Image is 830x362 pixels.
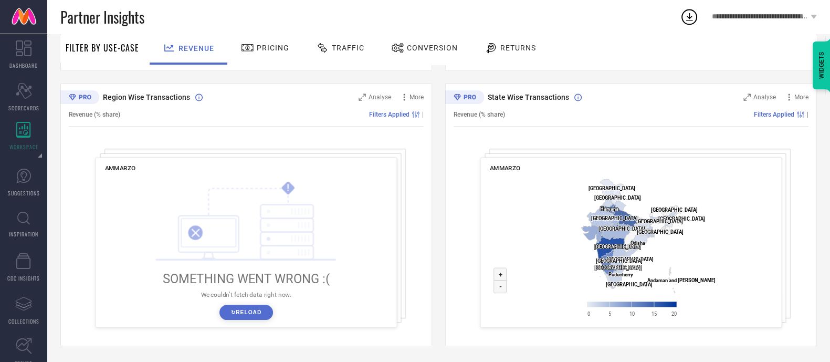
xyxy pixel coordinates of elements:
[794,94,808,101] span: More
[600,206,618,212] text: Haryana
[490,164,521,172] span: AMMARZO
[671,311,676,316] text: 20
[178,44,214,53] span: Revenue
[594,244,640,250] text: [GEOGRAPHIC_DATA]
[498,271,502,278] text: +
[598,226,645,232] text: [GEOGRAPHIC_DATA]
[594,195,640,201] text: [GEOGRAPHIC_DATA]
[606,282,653,287] text: [GEOGRAPHIC_DATA]
[407,44,458,52] span: Conversion
[9,61,38,69] span: DASHBOARD
[589,185,635,191] text: [GEOGRAPHIC_DATA]
[332,44,364,52] span: Traffic
[680,7,699,26] div: Open download list
[607,256,654,262] text: [GEOGRAPHIC_DATA]
[608,272,633,277] text: Puducherry
[454,111,505,118] span: Revenue (% share)
[754,111,794,118] span: Filters Applied
[652,311,657,316] text: 15
[636,219,683,224] text: [GEOGRAPHIC_DATA]
[743,94,751,101] svg: Zoom
[257,44,289,52] span: Pricing
[596,258,643,264] text: [GEOGRAPHIC_DATA]
[359,94,366,101] svg: Zoom
[445,90,484,106] div: Premium
[499,283,501,291] text: -
[8,189,40,197] span: SUGGESTIONS
[163,272,330,287] span: SOMETHING WENT WRONG :(
[60,90,99,106] div: Premium
[8,317,39,325] span: COLLECTIONS
[9,143,38,151] span: WORKSPACE
[658,215,705,221] text: [GEOGRAPHIC_DATA]
[369,111,409,118] span: Filters Applied
[637,229,684,235] text: [GEOGRAPHIC_DATA]
[631,240,645,246] text: Odisha
[409,94,424,101] span: More
[7,274,40,282] span: CDC INSIGHTS
[500,44,536,52] span: Returns
[105,164,136,172] span: AMMARZO
[8,104,39,112] span: SCORECARDS
[9,230,38,238] span: INSPIRATION
[60,6,144,28] span: Partner Insights
[288,182,290,193] tspan: !
[488,93,569,101] span: State Wise Transactions
[66,42,139,54] span: Filter By Use-Case
[753,94,776,101] span: Analyse
[629,311,635,316] text: 10
[103,93,190,101] span: Region Wise Transactions
[650,206,697,212] text: [GEOGRAPHIC_DATA]
[69,111,120,118] span: Revenue (% share)
[807,111,808,118] span: |
[591,215,638,221] text: [GEOGRAPHIC_DATA]
[587,311,590,316] text: 0
[608,311,611,316] text: 5
[595,265,642,271] text: [GEOGRAPHIC_DATA]
[647,277,716,283] text: Andaman and [PERSON_NAME]
[201,291,292,298] span: We couldn’t fetch data right now.
[422,111,424,118] span: |
[369,94,391,101] span: Analyse
[219,305,272,320] button: ↻Reload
